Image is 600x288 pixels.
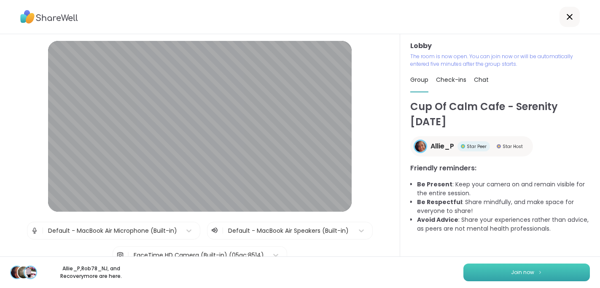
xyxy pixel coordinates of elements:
img: ShareWell Logomark [538,270,543,275]
div: FaceTime HD Camera (Built-in) (05ac:8514) [134,251,264,260]
img: Recovery [24,266,36,278]
a: Allie_PAllie_PStar PeerStar PeerStar HostStar Host [410,136,533,156]
img: Microphone [31,222,38,239]
h1: Cup Of Calm Cafe - Serenity [DATE] [410,99,590,129]
button: Join now [463,264,590,281]
img: Star Host [497,144,501,148]
img: Camera [116,247,124,264]
b: Be Respectful [417,198,462,206]
img: Rob78_NJ [18,266,30,278]
span: Join now [511,269,534,276]
span: Star Host [503,143,523,150]
img: Star Peer [461,144,465,148]
span: Check-ins [436,75,466,84]
p: The room is now open. You can join now or will be automatically entered five minutes after the gr... [410,53,590,68]
li: : Share your experiences rather than advice, as peers are not mental health professionals. [417,215,590,233]
h3: Friendly reminders: [410,163,590,173]
h3: Lobby [410,41,590,51]
span: Chat [474,75,489,84]
span: | [222,226,224,236]
li: : Keep your camera on and remain visible for the entire session. [417,180,590,198]
p: Allie_P , Rob78_NJ , and Recovery more are here. [44,265,138,280]
img: ShareWell Logo [20,7,78,27]
img: Allie_P [11,266,23,278]
li: : Share mindfully, and make space for everyone to share! [417,198,590,215]
div: Default - MacBook Air Microphone (Built-in) [48,226,177,235]
span: | [127,247,129,264]
span: | [42,222,44,239]
span: Group [410,75,428,84]
span: Star Peer [467,143,487,150]
b: Avoid Advice [417,215,458,224]
img: Allie_P [415,141,426,152]
span: Allie_P [430,141,454,151]
b: Be Present [417,180,452,188]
